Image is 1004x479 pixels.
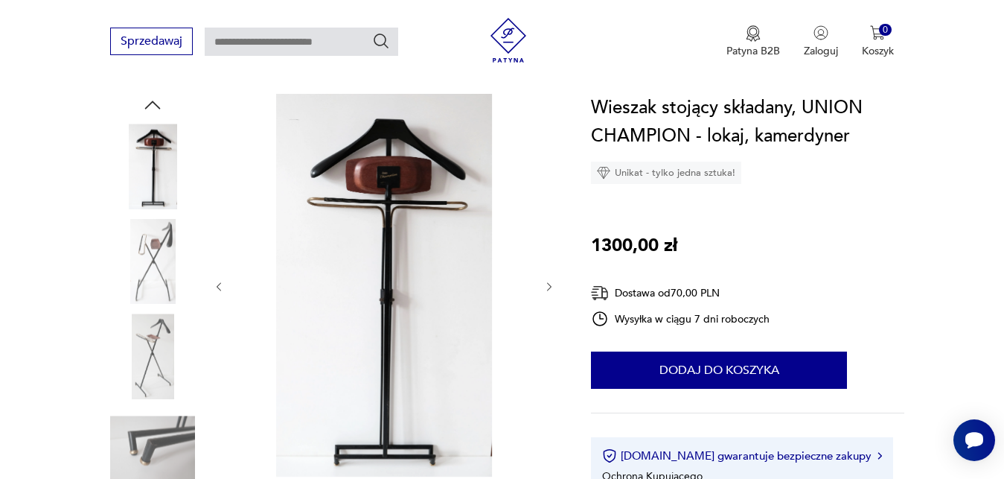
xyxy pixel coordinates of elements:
[110,124,195,209] img: Zdjęcie produktu Wieszak stojący składany, UNION CHAMPION - lokaj, kamerdyner
[726,25,780,58] button: Patyna B2B
[372,32,390,50] button: Szukaj
[591,162,741,184] div: Unikat - tylko jedna sztuka!
[591,232,677,260] p: 1300,00 zł
[813,25,828,40] img: Ikonka użytkownika
[591,284,770,302] div: Dostawa od 70,00 PLN
[486,18,531,63] img: Patyna - sklep z meblami i dekoracjami vintage
[953,419,995,461] iframe: Smartsupp widget button
[602,448,617,463] img: Ikona certyfikatu
[597,166,610,180] img: Ikona diamentu
[591,310,770,328] div: Wysyłka w ciągu 7 dni roboczych
[746,25,761,42] img: Ikona medalu
[591,284,609,302] img: Ikona dostawy
[726,44,780,58] p: Patyna B2B
[591,352,847,389] button: Dodaj do koszyka
[110,28,193,55] button: Sprzedawaj
[862,44,894,58] p: Koszyk
[879,24,892,37] div: 0
[804,25,838,58] button: Zaloguj
[240,94,528,477] img: Zdjęcie produktu Wieszak stojący składany, UNION CHAMPION - lokaj, kamerdyner
[110,37,193,48] a: Sprzedawaj
[877,452,882,460] img: Ikona strzałki w prawo
[804,44,838,58] p: Zaloguj
[110,314,195,399] img: Zdjęcie produktu Wieszak stojący składany, UNION CHAMPION - lokaj, kamerdyner
[591,94,904,150] h1: Wieszak stojący składany, UNION CHAMPION - lokaj, kamerdyner
[726,25,780,58] a: Ikona medaluPatyna B2B
[110,219,195,304] img: Zdjęcie produktu Wieszak stojący składany, UNION CHAMPION - lokaj, kamerdyner
[602,448,881,463] button: [DOMAIN_NAME] gwarantuje bezpieczne zakupy
[862,25,894,58] button: 0Koszyk
[870,25,885,40] img: Ikona koszyka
